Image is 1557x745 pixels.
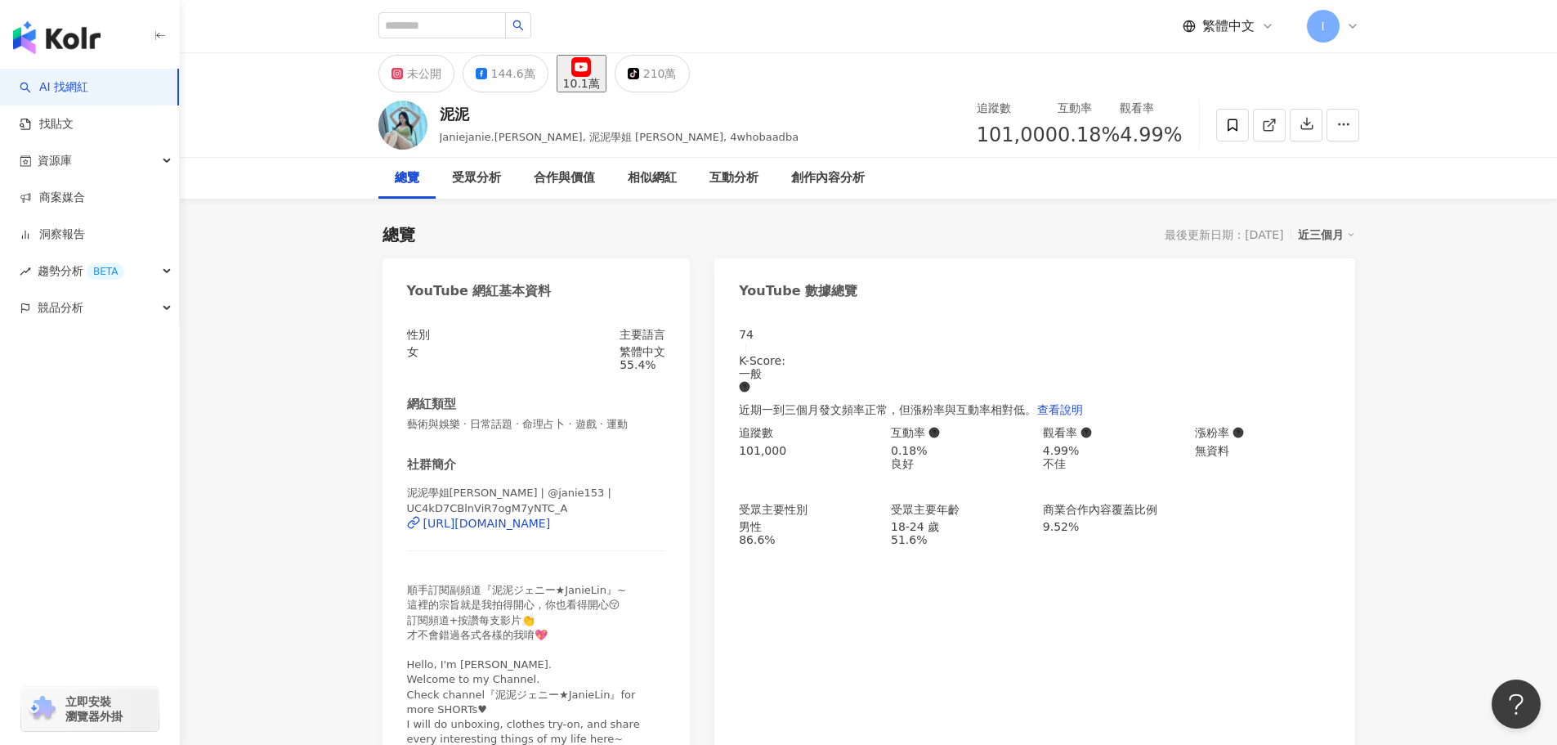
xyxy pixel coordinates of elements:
[977,99,1058,117] div: 追蹤數
[1043,444,1179,457] div: 4.99%
[407,456,456,473] div: 社群簡介
[407,282,552,300] div: YouTube 網紅基本資料
[463,55,548,92] button: 144.6萬
[65,694,123,724] span: 立即安裝 瀏覽器外掛
[395,168,419,188] div: 總覽
[628,168,677,188] div: 相似網紅
[423,517,551,530] div: [URL][DOMAIN_NAME]
[709,168,758,188] div: 互動分析
[1492,680,1541,729] iframe: Help Scout Beacon - Open
[407,487,611,514] span: 泥泥學姐[PERSON_NAME] | @janie153 | UC4kD7CBlnViR7ogM7yNTC_A
[20,266,31,277] span: rise
[38,253,124,289] span: 趨勢分析
[1165,228,1283,241] div: 最後更新日期：[DATE]
[440,131,799,143] span: Janiejanie.[PERSON_NAME], 泥泥學姐 [PERSON_NAME], 4whobaadba
[1195,444,1331,457] div: 無資料
[563,77,600,90] div: 10.1萬
[407,516,666,531] a: [URL][DOMAIN_NAME]
[891,426,940,439] div: 互動率
[620,328,665,341] div: 主要語言
[512,20,524,31] span: search
[1058,99,1120,117] div: 互動率
[620,358,655,371] span: 55.4%
[407,417,666,432] span: 藝術與娛樂 · 日常話題 · 命理占卜 · 遊戲 · 運動
[739,503,808,516] div: 受眾主要性別
[1043,426,1092,439] div: 觀看率
[1298,224,1355,245] div: 近三個月
[739,444,875,457] div: 101,000
[891,533,1027,546] div: 51.6%
[739,328,1330,341] div: 74
[891,520,1027,533] div: 18-24 歲
[20,227,85,243] a: 洞察報告
[378,101,427,150] img: KOL Avatar
[1043,520,1179,533] div: 9.52%
[620,345,665,358] div: 繁體中文
[739,282,857,300] div: YouTube 數據總覽
[407,62,441,85] div: 未公開
[643,62,677,85] div: 210萬
[1043,457,1179,470] div: 不佳
[87,263,124,280] div: BETA
[739,393,1330,426] div: 近期一到三個月發文頻率正常，但漲粉率與互動率相對低。
[739,533,875,546] div: 86.6%
[1202,17,1255,35] span: 繁體中文
[38,142,72,179] span: 資源庫
[440,104,799,124] div: 泥泥
[21,687,159,731] a: chrome extension立即安裝 瀏覽器外掛
[891,444,1027,457] div: 0.18%
[407,396,456,413] div: 網紅類型
[1036,393,1084,426] button: 查看說明
[739,426,773,439] div: 追蹤數
[1037,403,1083,416] span: 查看說明
[383,223,415,246] div: 總覽
[615,55,690,92] button: 210萬
[739,520,875,533] div: 男性
[739,354,1330,393] div: K-Score :
[38,289,83,326] span: 競品分析
[891,503,960,516] div: 受眾主要年齡
[13,21,101,54] img: logo
[1120,120,1182,151] span: 4.99%
[20,116,74,132] a: 找貼文
[1120,99,1182,117] div: 觀看率
[1058,120,1120,151] span: 0.18%
[491,62,535,85] div: 144.6萬
[20,79,88,96] a: searchAI 找網紅
[26,696,58,722] img: chrome extension
[791,168,865,188] div: 創作內容分析
[1043,503,1157,516] div: 商業合作內容覆蓋比例
[1321,17,1324,35] span: I
[891,457,1027,470] div: 良好
[20,190,85,206] a: 商案媒合
[407,345,430,358] div: 女
[557,55,606,92] button: 10.1萬
[407,328,430,341] div: 性別
[452,168,501,188] div: 受眾分析
[378,55,454,92] button: 未公開
[1195,426,1244,439] div: 漲粉率
[739,367,1330,380] div: 一般
[534,168,595,188] div: 合作與價值
[977,123,1058,146] span: 101,000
